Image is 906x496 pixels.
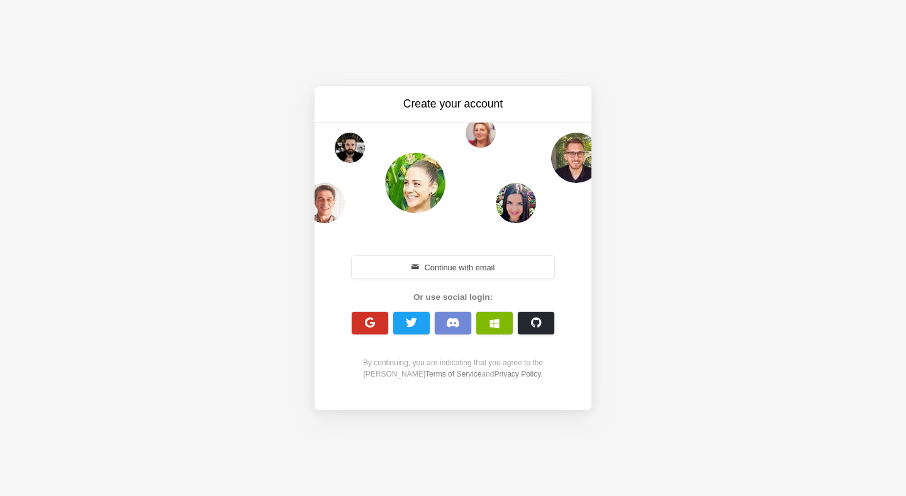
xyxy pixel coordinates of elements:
[425,370,481,378] a: Terms of Service
[347,96,559,112] h3: Create your account
[345,357,561,380] div: By continuing, you are indicating that you agree to the [PERSON_NAME] and .
[352,256,554,278] button: Continue with email
[494,370,540,378] a: Privacy Policy
[345,291,561,304] div: Or use social login:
